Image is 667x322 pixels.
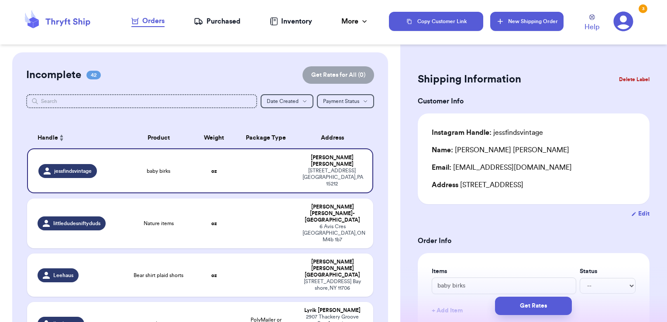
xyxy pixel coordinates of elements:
div: jessfindsvintage [432,127,543,138]
span: jessfindsvintage [54,168,92,175]
span: 42 [86,71,101,79]
a: Purchased [194,16,241,27]
button: Get Rates for All (0) [303,66,374,84]
button: Edit [631,209,650,218]
th: Address [297,127,374,148]
div: Orders [131,16,165,26]
div: 6 Avis Cres [GEOGRAPHIC_DATA] , ON M4b 1b7 [303,223,363,243]
span: Handle [38,134,58,143]
input: Search [26,94,258,108]
div: [PERSON_NAME] [PERSON_NAME]-[GEOGRAPHIC_DATA] [303,204,363,223]
label: Items [432,267,576,276]
h3: Customer Info [418,96,650,106]
button: Sort ascending [58,133,65,143]
th: Package Type [235,127,297,148]
button: Delete Label [615,70,653,89]
span: baby birks [147,168,170,175]
span: Leehaus [53,272,73,279]
button: Copy Customer Link [389,12,483,31]
span: Payment Status [323,99,359,104]
div: [STREET_ADDRESS] [432,180,636,190]
span: Instagram Handle: [432,129,492,136]
button: Payment Status [317,94,374,108]
div: [PERSON_NAME] [PERSON_NAME] [303,154,362,168]
strong: oz [211,168,217,174]
span: Help [584,22,599,32]
span: Email: [432,164,451,171]
h2: Incomplete [26,68,81,82]
div: [PERSON_NAME] [PERSON_NAME] [432,145,569,155]
span: littledudesniftyduds [53,220,100,227]
span: Bear shirt plaid shorts [134,272,183,279]
div: [PERSON_NAME] [PERSON_NAME][GEOGRAPHIC_DATA] [303,259,363,278]
h2: Shipping Information [418,72,521,86]
a: 3 [613,11,633,31]
button: New Shipping Order [490,12,564,31]
div: [EMAIL_ADDRESS][DOMAIN_NAME] [432,162,636,173]
label: Status [580,267,636,276]
div: Lyrik [PERSON_NAME] [303,307,363,314]
strong: oz [211,273,217,278]
div: [STREET_ADDRESS] [GEOGRAPHIC_DATA] , PA 15212 [303,168,362,187]
div: [STREET_ADDRESS] Bay shore , NY 11706 [303,278,363,291]
span: Address [432,182,458,188]
span: Name: [432,147,453,154]
th: Product [124,127,193,148]
div: More [341,16,369,27]
a: Orders [131,16,165,27]
strong: oz [211,221,217,226]
th: Weight [193,127,235,148]
button: Date Created [261,94,313,108]
span: Date Created [267,99,299,104]
button: Get Rates [495,297,572,315]
a: Inventory [270,16,312,27]
h3: Order Info [418,236,650,246]
span: Nature items [144,220,174,227]
div: 3 [639,4,647,13]
a: Help [584,14,599,32]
